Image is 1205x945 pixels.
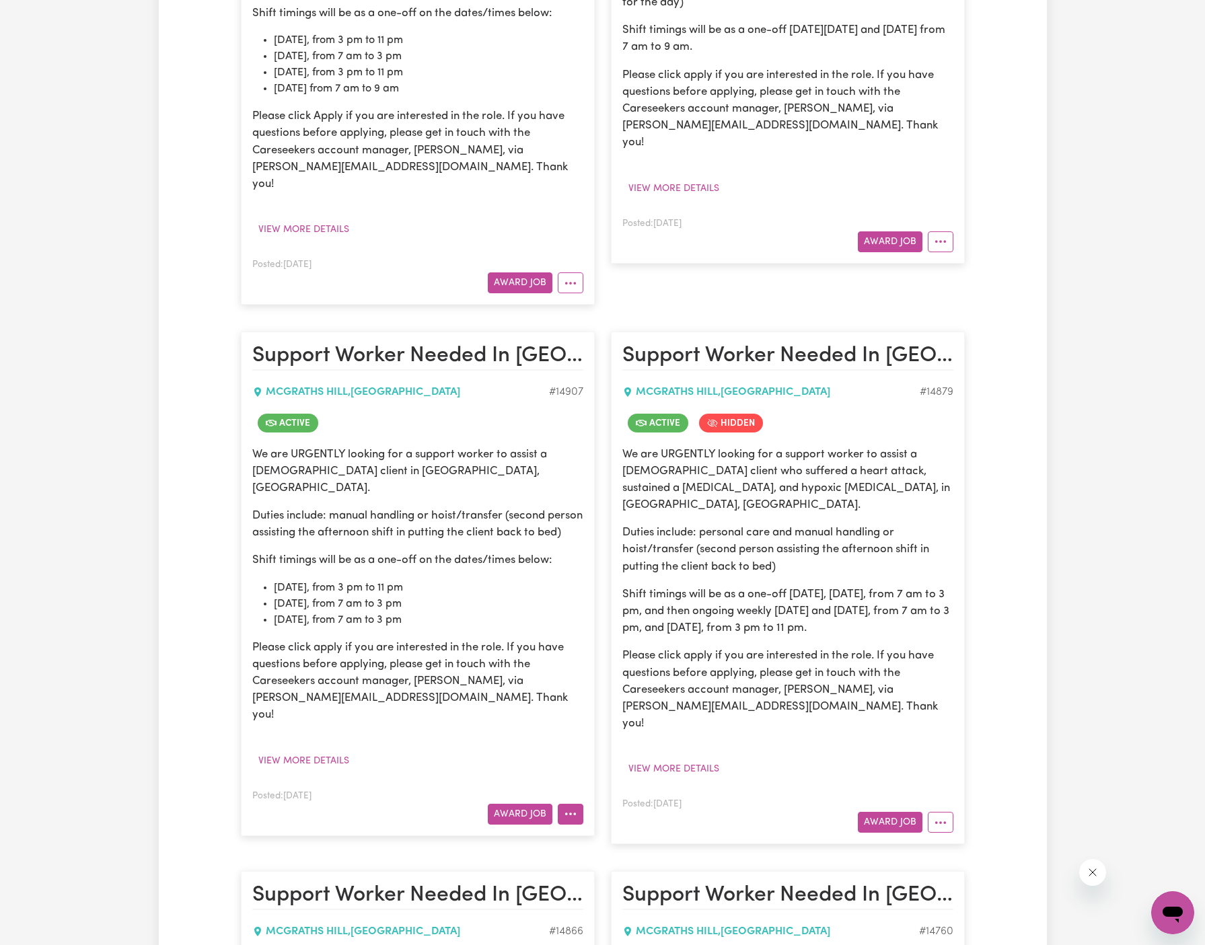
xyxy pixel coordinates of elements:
p: Shift timings will be as a one-off [DATE][DATE] and [DATE] from 7 am to 9 am. [622,22,953,55]
span: Posted: [DATE] [622,219,682,228]
li: [DATE], from 7 am to 3 pm [274,596,583,612]
button: More options [928,812,953,833]
button: View more details [252,751,355,771]
div: MCGRATHS HILL , [GEOGRAPHIC_DATA] [622,923,919,940]
button: View more details [252,219,355,240]
li: [DATE], from 3 pm to 11 pm [274,65,583,81]
span: Posted: [DATE] [252,260,312,269]
div: Job ID #14866 [549,923,583,940]
span: Need any help? [8,9,81,20]
p: Shift timings will be as a one-off [DATE], [DATE], from 7 am to 3 pm, and then ongoing weekly [DA... [622,586,953,637]
li: [DATE] from 7 am to 9 am [274,81,583,97]
p: Shift timings will be as a one-off on the dates/times below: [252,5,583,22]
p: We are URGENTLY looking for a support worker to assist a [DEMOGRAPHIC_DATA] client in [GEOGRAPHIC... [252,446,583,497]
div: Job ID #14907 [549,384,583,400]
button: View more details [622,759,725,780]
li: [DATE], from 7 am to 3 pm [274,48,583,65]
h2: Support Worker Needed In McGraths Hill, NSW [252,882,583,909]
button: More options [558,272,583,293]
button: View more details [622,178,725,199]
div: Job ID #14760 [919,923,953,940]
p: Shift timings will be as a one-off on the dates/times below: [252,552,583,568]
button: More options [928,231,953,252]
p: Please click Apply if you are interested in the role. If you have questions before applying, plea... [252,108,583,192]
li: [DATE], from 7 am to 3 pm [274,612,583,628]
button: More options [558,804,583,825]
p: Please click apply if you are interested in the role. If you have questions before applying, plea... [622,67,953,151]
button: Award Job [858,231,922,252]
p: Duties include: personal care and manual handling or hoist/transfer (second person assisting the ... [622,524,953,575]
iframe: Close message [1079,859,1106,886]
h2: Support Worker Needed In McGraths Hill, NSW [622,343,953,370]
button: Award Job [858,812,922,833]
p: Please click apply if you are interested in the role. If you have questions before applying, plea... [622,647,953,732]
h2: Support Worker Needed In McGraths Hill, NSW [622,882,953,909]
span: Job is hidden [699,414,763,432]
li: [DATE], from 3 pm to 11 pm [274,32,583,48]
p: Duties include: manual handling or hoist/transfer (second person assisting the afternoon shift in... [252,507,583,541]
iframe: Button to launch messaging window [1151,891,1194,934]
li: [DATE], from 3 pm to 11 pm [274,580,583,596]
span: Posted: [DATE] [252,792,312,800]
div: Job ID #14879 [920,384,953,400]
div: MCGRATHS HILL , [GEOGRAPHIC_DATA] [622,384,920,400]
button: Award Job [488,272,552,293]
div: MCGRATHS HILL , [GEOGRAPHIC_DATA] [252,384,549,400]
button: Award Job [488,804,552,825]
span: Posted: [DATE] [622,800,682,808]
div: MCGRATHS HILL , [GEOGRAPHIC_DATA] [252,923,549,940]
p: We are URGENTLY looking for a support worker to assist a [DEMOGRAPHIC_DATA] client who suffered a... [622,446,953,514]
h2: Support Worker Needed In McGraths Hill, NSW [252,343,583,370]
span: Job is active [258,414,318,432]
p: Please click apply if you are interested in the role. If you have questions before applying, plea... [252,639,583,724]
span: Job is active [628,414,688,432]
